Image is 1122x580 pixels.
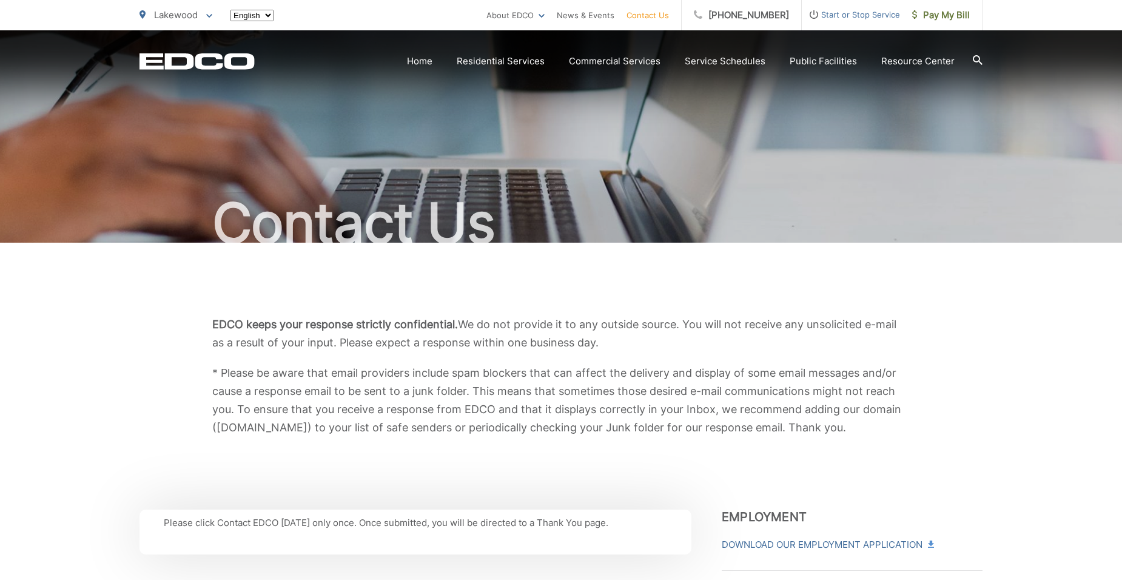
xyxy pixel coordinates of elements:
[164,516,667,530] p: Please click Contact EDCO [DATE] only once. Once submitted, you will be directed to a Thank You p...
[627,8,669,22] a: Contact Us
[212,318,458,331] b: EDCO keeps your response strictly confidential.
[486,8,545,22] a: About EDCO
[722,510,983,524] h3: Employment
[790,54,857,69] a: Public Facilities
[881,54,955,69] a: Resource Center
[139,193,983,254] h1: Contact Us
[685,54,765,69] a: Service Schedules
[569,54,660,69] a: Commercial Services
[212,364,910,437] p: * Please be aware that email providers include spam blockers that can affect the delivery and dis...
[407,54,432,69] a: Home
[154,9,198,21] span: Lakewood
[230,10,274,21] select: Select a language
[457,54,545,69] a: Residential Services
[212,315,910,352] p: We do not provide it to any outside source. You will not receive any unsolicited e-mail as a resu...
[139,53,255,70] a: EDCD logo. Return to the homepage.
[912,8,970,22] span: Pay My Bill
[557,8,614,22] a: News & Events
[722,538,933,552] a: Download Our Employment Application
